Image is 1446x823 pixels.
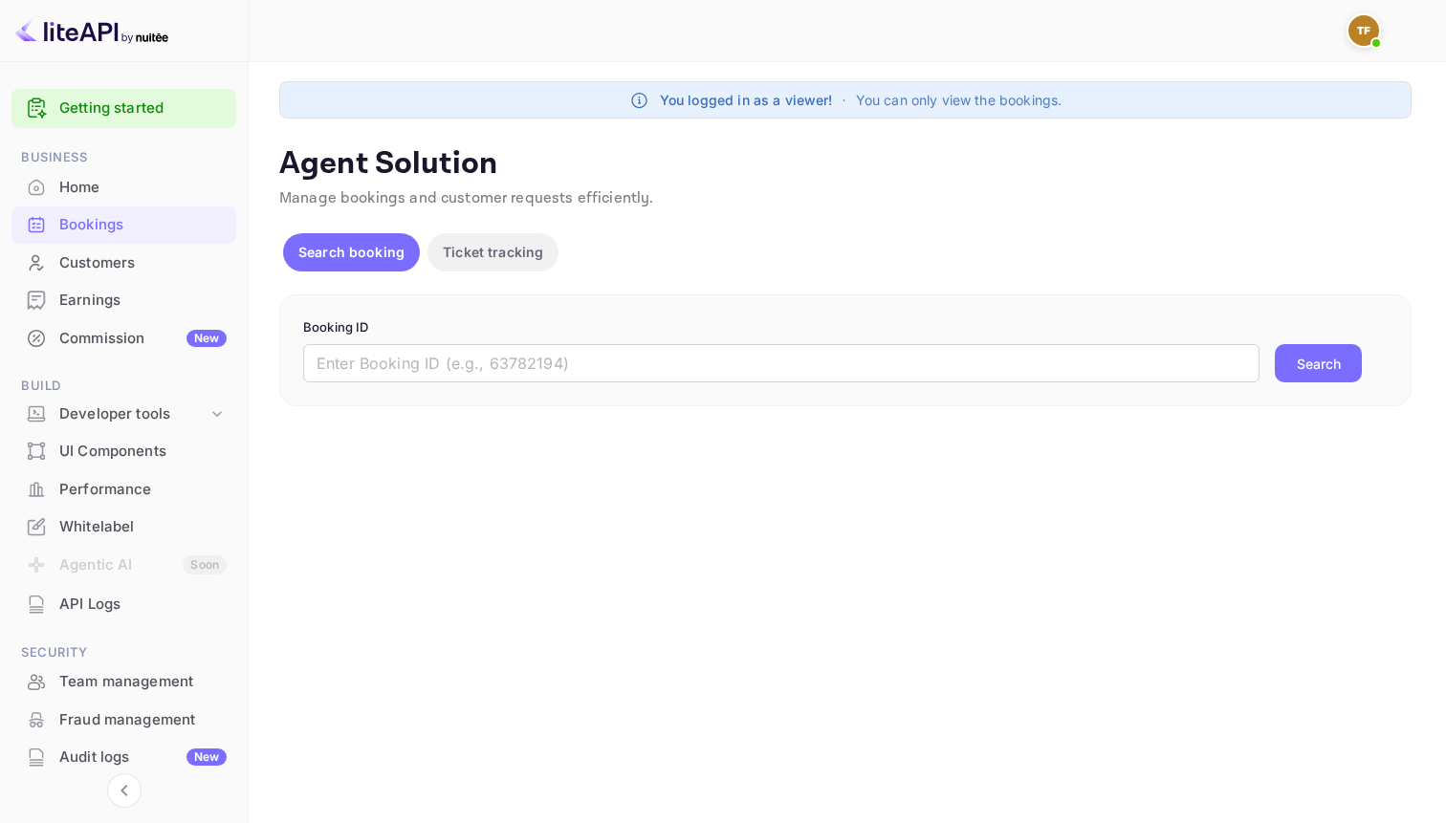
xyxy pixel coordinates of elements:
input: Enter Booking ID (e.g., 63782194) [303,344,1260,382]
span: Build [11,376,236,397]
a: Fraud management [11,702,236,737]
div: Audit logs [59,747,227,769]
div: Bookings [11,206,236,244]
div: ∙ [841,90,848,110]
p: Booking ID [303,318,1388,337]
a: Performance [11,471,236,507]
a: Getting started [59,97,227,119]
a: Home [11,169,236,205]
div: Customers [11,245,236,282]
p: Ticket tracking [443,242,543,262]
a: Bookings [11,206,236,242]
img: LiteAPI logo [15,15,168,46]
div: Developer tools [11,398,236,431]
div: Performance [11,471,236,509]
a: Whitelabel [11,509,236,544]
div: Whitelabel [11,509,236,546]
div: API Logs [11,586,236,623]
p: Search booking [298,242,405,262]
div: Fraud management [59,709,227,731]
div: Team management [59,671,227,693]
span: Security [11,642,236,663]
div: Audit logsNew [11,739,236,776]
div: Commission [59,328,227,350]
div: Bookings [59,214,227,236]
a: API Logs [11,586,236,621]
div: Developer tools [59,403,208,425]
a: CommissionNew [11,320,236,356]
img: Tahir Fazal [1348,15,1379,46]
span: Marketing [11,795,236,816]
a: Audit logsNew [11,739,236,774]
span: Manage bookings and customer requests efficiently. [279,188,654,208]
div: UI Components [11,433,236,470]
div: New [186,748,227,766]
button: Collapse navigation [107,773,142,808]
div: Performance [59,479,227,501]
div: Earnings [11,282,236,319]
div: UI Components [59,441,227,463]
div: Getting started [11,89,236,128]
div: You can only view the bookings. [856,90,1063,110]
a: Earnings [11,282,236,317]
div: CommissionNew [11,320,236,357]
a: Team management [11,663,236,699]
div: You logged in as a viewer! [660,90,833,110]
div: Home [11,169,236,206]
button: Search [1275,344,1362,382]
span: Business [11,147,236,168]
div: Customers [59,252,227,274]
a: UI Components [11,433,236,468]
div: Home [59,177,227,199]
div: Whitelabel [59,516,227,538]
a: Customers [11,245,236,280]
div: New [186,330,227,347]
div: Team management [11,663,236,701]
div: API Logs [59,594,227,616]
div: Earnings [59,290,227,312]
p: Agent Solution [279,145,1412,184]
div: Fraud management [11,702,236,739]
